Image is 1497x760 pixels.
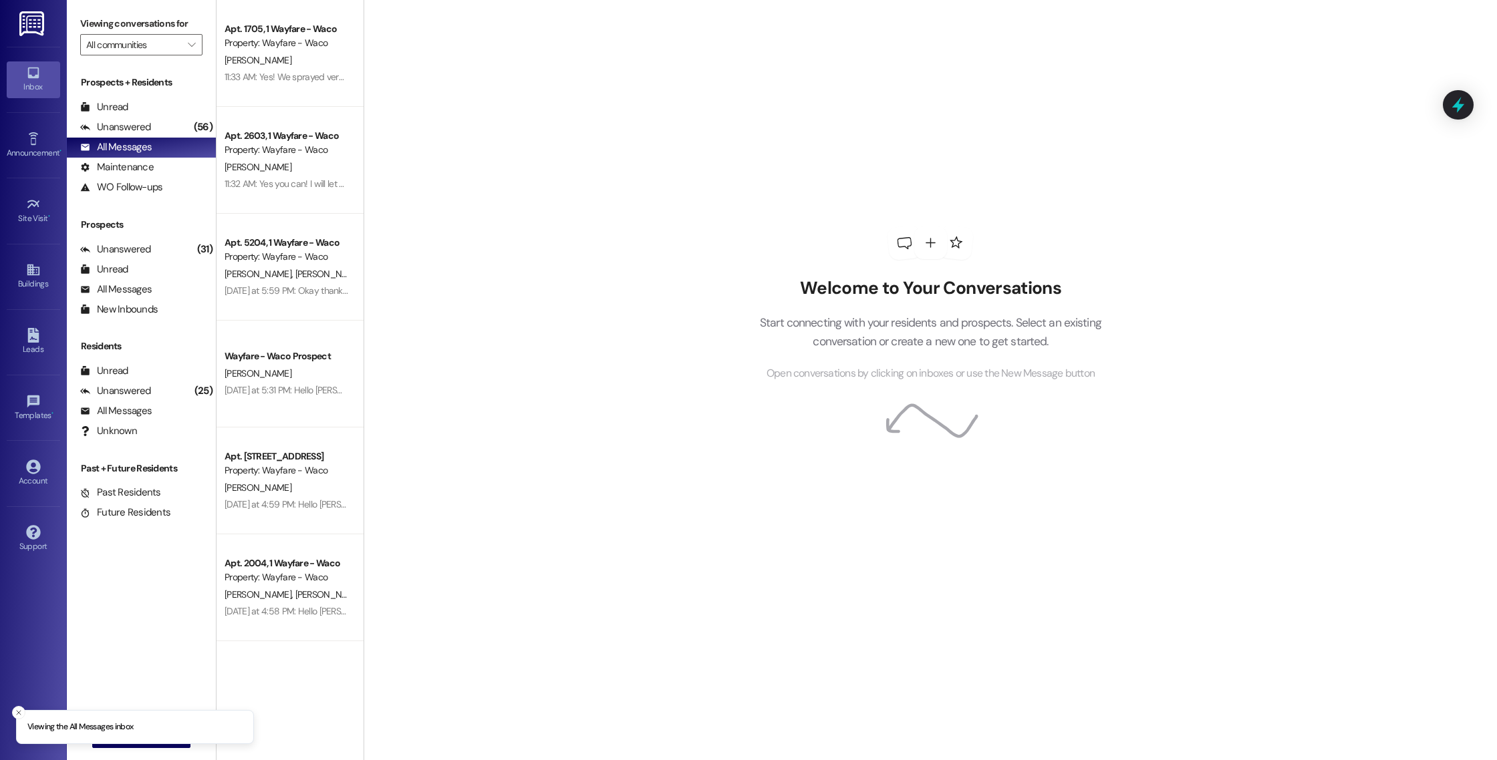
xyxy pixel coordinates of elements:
div: Property: Wayfare - Waco [225,143,348,157]
span: [PERSON_NAME] [295,268,362,280]
i:  [188,39,195,50]
button: Close toast [12,706,25,719]
div: Unanswered [80,242,151,256]
span: [PERSON_NAME] [225,367,291,379]
a: Inbox [7,61,60,98]
a: Site Visit • [7,193,60,229]
div: 11:33 AM: Yes! We sprayed very extensively and deep in that crack! That is where I assumed he was... [225,71,694,83]
div: New Inbounds [80,303,158,317]
div: Unanswered [80,384,151,398]
div: Past Residents [80,486,161,500]
div: (25) [191,381,216,401]
h2: Welcome to Your Conversations [739,278,1121,299]
div: Property: Wayfare - Waco [225,463,348,478]
div: (56) [190,117,216,138]
div: All Messages [80,140,152,154]
a: Templates • [7,390,60,426]
span: [PERSON_NAME] [225,588,295,600]
label: Viewing conversations for [80,13,202,34]
p: Start connecting with your residents and prospects. Select an existing conversation or create a n... [739,313,1121,351]
a: Leads [7,324,60,360]
div: Maintenance [80,160,154,174]
div: Wayfare - Waco Prospect [225,349,348,363]
img: ResiDesk Logo [19,11,47,36]
span: [PERSON_NAME] [225,54,291,66]
span: • [48,212,50,221]
div: 11:32 AM: Yes you can! I will let him know and he will be over there soon to spray it! [225,178,538,190]
div: [DATE] at 4:58 PM: Hello [PERSON_NAME] and [PERSON_NAME], this is a friendly reminder that pest c... [225,605,1473,617]
span: • [59,146,61,156]
div: Property: Wayfare - Waco [225,250,348,264]
div: (31) [194,239,216,260]
div: Apt. 2004, 1 Wayfare - Waco [225,556,348,570]
div: [DATE] at 5:31 PM: Hello [PERSON_NAME], I wanted to see if you were still interested in schedulin... [225,384,1234,396]
div: Unread [80,100,128,114]
div: Future Residents [80,506,170,520]
div: Unread [80,364,128,378]
input: All communities [86,34,181,55]
p: Viewing the All Messages inbox [27,721,134,733]
span: [PERSON_NAME] [225,482,291,494]
div: Prospects + Residents [67,75,216,89]
div: Property: Wayfare - Waco [225,570,348,584]
a: Account [7,455,60,492]
div: Unknown [80,424,137,438]
div: Unread [80,262,128,276]
div: [DATE] at 5:59 PM: Okay thanks [PERSON_NAME]! [225,284,418,297]
span: [PERSON_NAME] [225,268,295,280]
span: [PERSON_NAME] [225,161,291,173]
div: Property: Wayfare - Waco [225,36,348,50]
div: [DATE] at 4:59 PM: Hello [PERSON_NAME], this is a friendly reminder that pest control will be on-... [225,498,1386,510]
span: • [51,409,53,418]
div: Residents [67,339,216,353]
div: All Messages [80,404,152,418]
div: Past + Future Residents [67,461,216,476]
div: Apt. [STREET_ADDRESS] [225,449,348,463]
a: Buildings [7,258,60,295]
span: Open conversations by clicking on inboxes or use the New Message button [767,365,1095,382]
div: Apt. 3403, 1 Wayfare - Waco [225,663,348,677]
div: Apt. 5204, 1 Wayfare - Waco [225,236,348,250]
span: [PERSON_NAME] [295,588,362,600]
div: Prospects [67,218,216,232]
div: WO Follow-ups [80,180,162,194]
div: All Messages [80,282,152,297]
div: Unanswered [80,120,151,134]
div: Apt. 2603, 1 Wayfare - Waco [225,129,348,143]
div: Apt. 1705, 1 Wayfare - Waco [225,22,348,36]
a: Support [7,521,60,557]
